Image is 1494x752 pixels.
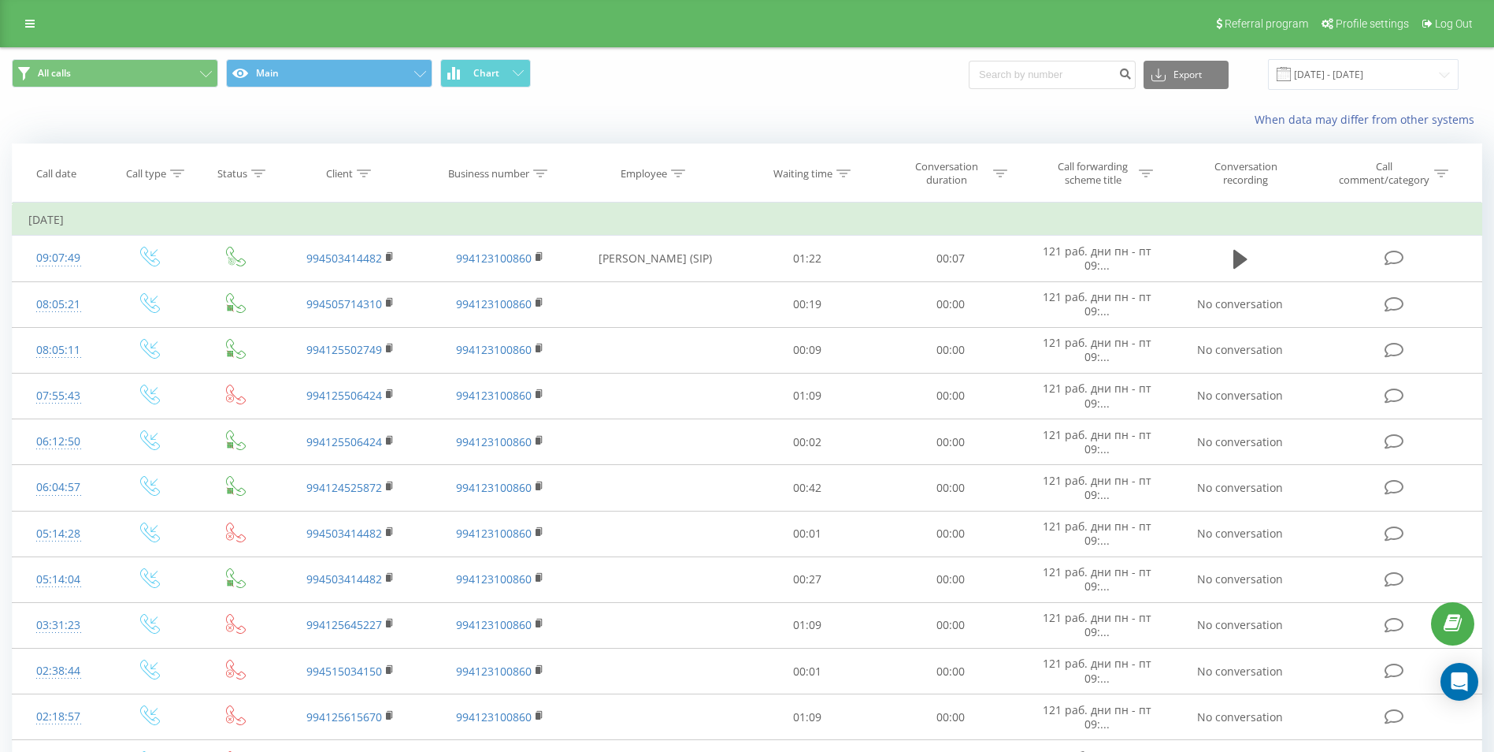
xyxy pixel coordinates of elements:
a: 994123100860 [456,388,532,403]
div: 07:55:43 [28,381,88,411]
a: 994125502749 [306,342,382,357]
td: 00:02 [736,419,879,465]
div: 09:07:49 [28,243,88,274]
a: 994123100860 [456,571,532,586]
div: Call forwarding scheme title [1051,160,1135,187]
a: 994123100860 [456,251,532,266]
td: 00:00 [879,419,1022,465]
span: 121 раб. дни пн - пт 09:... [1043,656,1151,685]
span: Chart [473,68,499,79]
div: Conversation recording [1195,160,1297,187]
div: 06:04:57 [28,472,88,503]
a: 994503414482 [306,251,382,266]
td: 00:07 [879,236,1022,281]
span: 121 раб. дни пн - пт 09:... [1043,610,1151,639]
a: 994123100860 [456,342,532,357]
a: 994125506424 [306,434,382,449]
div: 05:14:28 [28,519,88,549]
div: Business number [448,167,529,181]
span: Profile settings [1336,17,1409,30]
td: 00:00 [879,602,1022,648]
div: 02:38:44 [28,656,88,687]
td: 00:09 [736,327,879,373]
a: 994123100860 [456,709,532,724]
span: 121 раб. дни пн - пт 09:... [1043,702,1151,732]
td: 00:00 [879,465,1022,511]
button: Export [1144,61,1229,89]
td: [DATE] [13,204,1482,236]
a: 994503414482 [306,526,382,541]
td: 01:22 [736,236,879,281]
a: 994505714310 [306,296,382,311]
td: 00:00 [879,557,1022,602]
td: 00:01 [736,649,879,694]
span: Log Out [1435,17,1473,30]
td: 01:09 [736,602,879,648]
div: 08:05:11 [28,335,88,366]
td: 00:42 [736,465,879,511]
td: 00:00 [879,373,1022,419]
div: Call comment/category [1338,160,1430,187]
span: No conversation [1197,571,1283,586]
span: 121 раб. дни пн - пт 09:... [1043,335,1151,364]
td: 00:01 [736,511,879,557]
a: 994123100860 [456,617,532,632]
a: 994125506424 [306,388,382,403]
div: Open Intercom Messenger [1440,663,1478,701]
td: 01:09 [736,373,879,419]
span: No conversation [1197,617,1283,632]
td: 00:00 [879,281,1022,327]
button: All calls [12,59,218,87]
div: Status [217,167,247,181]
div: Conversation duration [905,160,989,187]
td: 00:00 [879,511,1022,557]
td: 00:00 [879,327,1022,373]
a: 994124525872 [306,480,382,495]
span: No conversation [1197,388,1283,403]
span: 121 раб. дни пн - пт 09:... [1043,289,1151,318]
td: 00:00 [879,694,1022,740]
input: Search by number [969,61,1136,89]
a: 994503414482 [306,571,382,586]
td: 00:00 [879,649,1022,694]
span: 121 раб. дни пн - пт 09:... [1043,381,1151,410]
span: No conversation [1197,480,1283,495]
span: No conversation [1197,296,1283,311]
span: No conversation [1197,342,1283,357]
span: Referral program [1225,17,1308,30]
button: Chart [440,59,531,87]
td: 00:27 [736,557,879,602]
a: 994125645227 [306,617,382,632]
div: Call type [126,167,166,181]
span: No conversation [1197,664,1283,679]
div: 05:14:04 [28,564,88,595]
span: 121 раб. дни пн - пт 09:... [1043,519,1151,548]
div: Call date [36,167,76,181]
div: 03:31:23 [28,610,88,641]
a: 994123100860 [456,526,532,541]
a: 994125615670 [306,709,382,724]
div: 08:05:21 [28,289,88,320]
td: 01:09 [736,694,879,740]
span: All calls [38,67,71,80]
div: Employee [621,167,667,181]
a: 994515034150 [306,664,382,679]
span: No conversation [1197,434,1283,449]
a: 994123100860 [456,480,532,495]
span: No conversation [1197,526,1283,541]
span: 121 раб. дни пн - пт 09:... [1043,244,1151,273]
a: When data may differ from other systems [1255,112,1482,127]
span: 121 раб. дни пн - пт 09:... [1043,427,1151,456]
a: 994123100860 [456,434,532,449]
button: Main [226,59,432,87]
div: 06:12:50 [28,426,88,457]
td: 00:19 [736,281,879,327]
a: 994123100860 [456,664,532,679]
div: Waiting time [773,167,832,181]
span: 121 раб. дни пн - пт 09:... [1043,473,1151,502]
span: 121 раб. дни пн - пт 09:... [1043,564,1151,594]
div: 02:18:57 [28,702,88,732]
span: No conversation [1197,709,1283,724]
a: 994123100860 [456,296,532,311]
td: [PERSON_NAME] (SIP) [575,236,736,281]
